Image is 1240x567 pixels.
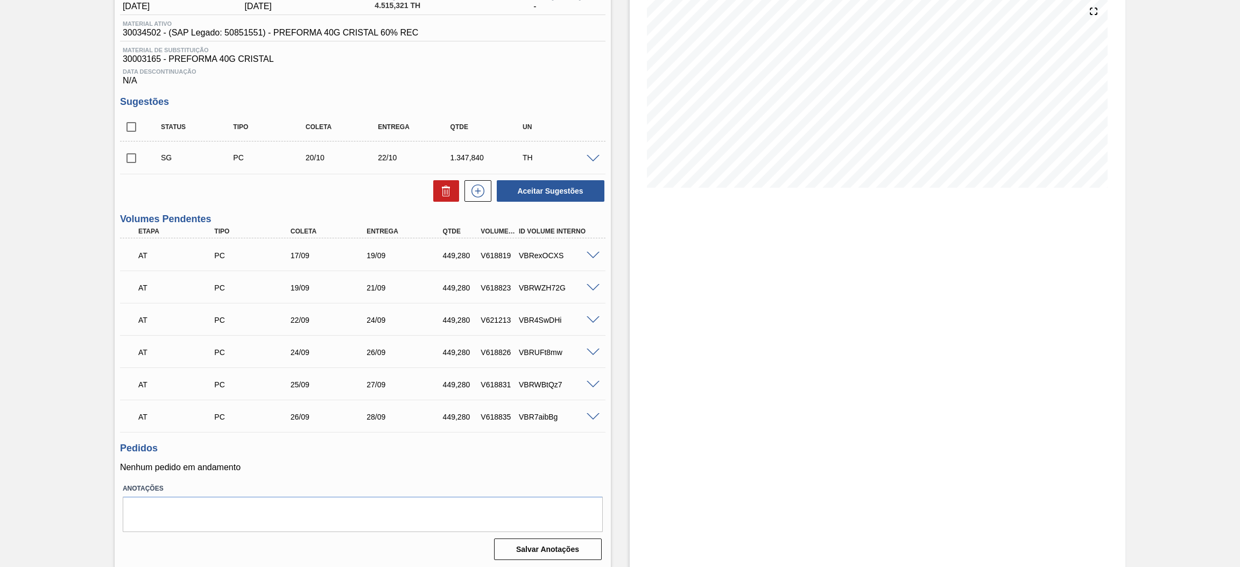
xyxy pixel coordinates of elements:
div: 26/09/2025 [288,413,375,421]
div: 22/10/2025 [375,153,457,162]
div: VBR4SwDHi [516,316,603,324]
div: Tipo [212,228,298,235]
div: Volume Portal [478,228,519,235]
p: AT [138,413,220,421]
div: 27/09/2025 [364,380,450,389]
div: 28/09/2025 [364,413,450,421]
div: VBRWBtQz7 [516,380,603,389]
p: Nenhum pedido em andamento [120,463,605,472]
div: 449,280 [440,348,481,357]
span: 4.515,321 TH [375,2,441,10]
div: Excluir Sugestões [428,180,459,202]
div: 24/09/2025 [288,348,375,357]
div: V621213 [478,316,519,324]
p: AT [138,251,220,260]
div: V618826 [478,348,519,357]
p: AT [138,283,220,292]
div: Pedido de Compra [212,283,298,292]
div: 17/09/2025 [288,251,375,260]
div: Aguardando Informações de Transporte [136,276,222,300]
div: VBRexOCXS [516,251,603,260]
span: Material de Substituição [123,47,603,53]
div: V618835 [478,413,519,421]
div: Aceitar Sugestões [491,179,605,203]
span: [DATE] [123,2,152,11]
div: Nova sugestão [459,180,491,202]
div: Pedido de Compra [212,380,298,389]
div: 20/10/2025 [303,153,385,162]
span: 30034502 - (SAP Legado: 50851551) - PREFORMA 40G CRISTAL 60% REC [123,28,418,38]
div: VBRWZH72G [516,283,603,292]
div: 19/09/2025 [288,283,375,292]
div: UN [520,123,602,131]
div: Aguardando Informações de Transporte [136,405,222,429]
div: 449,280 [440,283,481,292]
span: 30003165 - PREFORMA 40G CRISTAL [123,54,603,64]
div: 449,280 [440,251,481,260]
div: Qtde [448,123,530,131]
div: 19/09/2025 [364,251,450,260]
div: 25/09/2025 [288,380,375,389]
div: Etapa [136,228,222,235]
button: Salvar Anotações [494,538,602,560]
span: [DATE] [244,2,282,11]
div: Aguardando Informações de Transporte [136,244,222,267]
div: VBRUFt8mw [516,348,603,357]
div: 21/09/2025 [364,283,450,292]
span: Data Descontinuação [123,68,603,75]
div: Tipo [230,123,312,131]
div: Pedido de Compra [212,348,298,357]
h3: Volumes Pendentes [120,214,605,225]
div: Coleta [288,228,375,235]
div: Id Volume Interno [516,228,603,235]
div: VBR7aibBg [516,413,603,421]
div: Status [158,123,240,131]
div: V618831 [478,380,519,389]
span: Material ativo [123,20,418,27]
div: Pedido de Compra [212,251,298,260]
div: Pedido de Compra [212,413,298,421]
div: 449,280 [440,380,481,389]
h3: Sugestões [120,96,605,108]
div: 449,280 [440,316,481,324]
div: 1.347,840 [448,153,530,162]
h3: Pedidos [120,443,605,454]
label: Anotações [123,481,603,497]
button: Aceitar Sugestões [497,180,604,202]
div: N/A [120,64,605,86]
div: V618823 [478,283,519,292]
div: Sugestão Criada [158,153,240,162]
div: Entrega [364,228,450,235]
div: Coleta [303,123,385,131]
p: AT [138,380,220,389]
div: Qtde [440,228,481,235]
div: 449,280 [440,413,481,421]
div: Pedido de Compra [212,316,298,324]
div: Aguardando Informações de Transporte [136,373,222,396]
div: V618819 [478,251,519,260]
div: TH [520,153,602,162]
div: Pedido de Compra [230,153,312,162]
p: AT [138,348,220,357]
div: Aguardando Informações de Transporte [136,308,222,332]
div: 22/09/2025 [288,316,375,324]
div: 26/09/2025 [364,348,450,357]
div: Entrega [375,123,457,131]
div: 24/09/2025 [364,316,450,324]
p: AT [138,316,220,324]
div: Aguardando Informações de Transporte [136,341,222,364]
